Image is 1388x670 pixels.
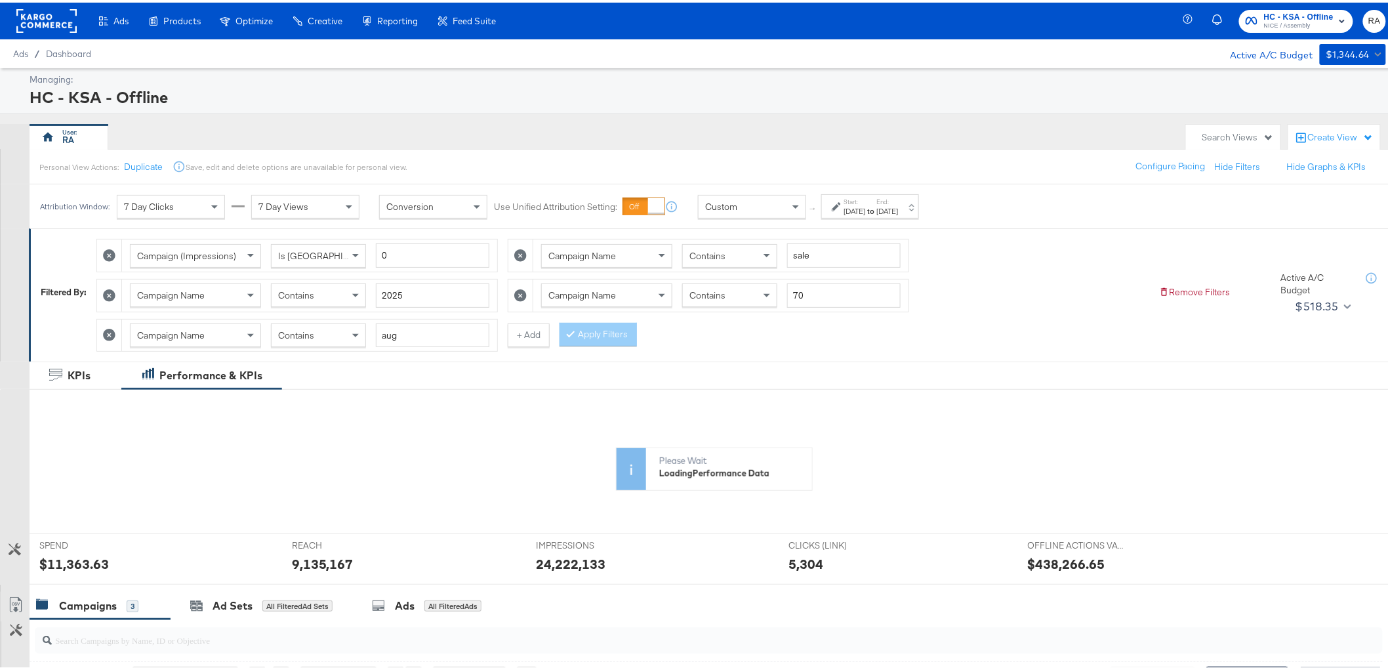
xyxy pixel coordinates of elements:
[877,203,899,214] div: [DATE]
[308,13,342,24] span: Creative
[278,327,314,339] span: Contains
[39,159,119,170] div: Personal View Actions:
[1320,41,1386,62] button: $1,344.64
[258,198,308,210] span: 7 Day Views
[13,46,28,56] span: Ads
[262,598,333,610] div: All Filtered Ad Sets
[127,598,138,610] div: 3
[866,203,877,213] strong: to
[137,287,205,299] span: Campaign Name
[1287,158,1366,171] button: Hide Graphs & KPIs
[137,247,236,259] span: Campaign (Impressions)
[1296,294,1339,314] div: $518.35
[787,241,901,265] input: Enter a search term
[395,596,415,611] div: Ads
[1290,293,1354,314] button: $518.35
[30,83,1383,106] div: HC - KSA - Offline
[453,13,496,24] span: Feed Suite
[41,283,87,296] div: Filtered By:
[1368,11,1381,26] span: RA
[1215,158,1261,171] button: Hide Filters
[163,13,201,24] span: Products
[689,247,725,259] span: Contains
[59,596,117,611] div: Campaigns
[159,366,262,381] div: Performance & KPIs
[1202,129,1274,141] div: Search Views
[52,619,1258,645] input: Search Campaigns by Name, ID or Objective
[377,13,418,24] span: Reporting
[124,198,174,210] span: 7 Day Clicks
[137,327,205,339] span: Campaign Name
[844,195,866,203] label: Start:
[1281,269,1353,293] div: Active A/C Budget
[68,366,91,381] div: KPIs
[1264,18,1334,29] span: NICE / Assembly
[689,287,725,299] span: Contains
[113,13,129,24] span: Ads
[46,46,91,56] a: Dashboard
[63,131,75,144] div: RA
[235,13,273,24] span: Optimize
[1217,41,1313,61] div: Active A/C Budget
[376,281,489,305] input: Enter a search term
[705,198,737,210] span: Custom
[30,71,1383,83] div: Managing:
[508,321,550,345] button: + Add
[28,46,46,56] span: /
[1159,283,1231,296] button: Remove Filters
[1363,7,1386,30] button: RA
[1239,7,1353,30] button: HC - KSA - OfflineNICE / Assembly
[877,195,899,203] label: End:
[548,247,616,259] span: Campaign Name
[376,241,489,265] input: Enter a number
[1264,8,1334,22] span: HC - KSA - Offline
[1127,152,1215,176] button: Configure Pacing
[213,596,253,611] div: Ad Sets
[844,203,866,214] div: [DATE]
[124,158,163,171] button: Duplicate
[39,199,110,209] div: Attribution Window:
[807,204,820,209] span: ↑
[186,159,407,170] div: Save, edit and delete options are unavailable for personal view.
[548,287,616,299] span: Campaign Name
[424,598,481,610] div: All Filtered Ads
[278,287,314,299] span: Contains
[386,198,434,210] span: Conversion
[494,198,617,211] label: Use Unified Attribution Setting:
[278,247,378,259] span: Is [GEOGRAPHIC_DATA]
[787,281,901,305] input: Enter a search term
[1326,44,1370,60] div: $1,344.64
[1308,129,1374,142] div: Create View
[376,321,489,345] input: Enter a search term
